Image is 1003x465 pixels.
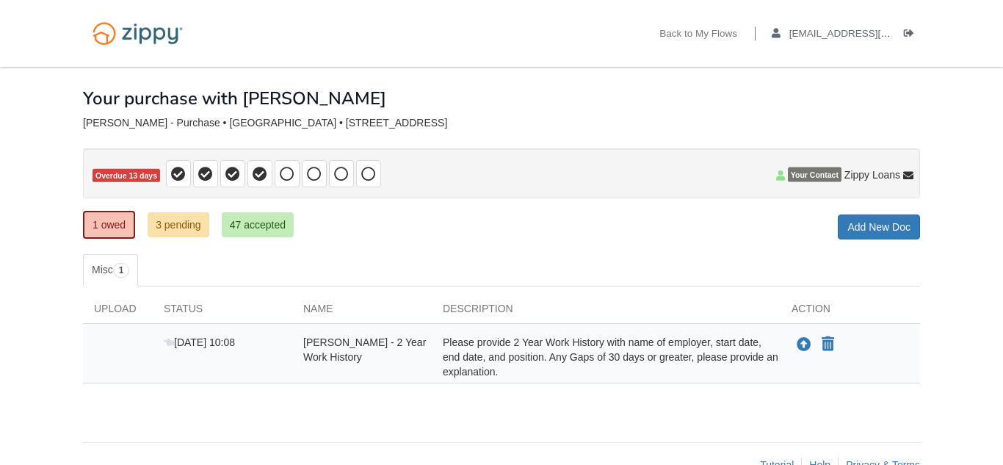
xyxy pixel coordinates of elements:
div: Status [153,301,292,323]
span: Overdue 13 days [93,169,160,183]
div: Please provide 2 Year Work History with name of employer, start date, end date, and position. Any... [432,335,781,379]
div: [PERSON_NAME] - Purchase • [GEOGRAPHIC_DATA] • [STREET_ADDRESS] [83,117,920,129]
span: 1 [113,263,130,278]
a: Log out [904,28,920,43]
a: Add New Doc [838,215,920,239]
a: 3 pending [148,212,209,237]
img: Logo [83,15,192,52]
div: Name [292,301,432,323]
h1: Your purchase with [PERSON_NAME] [83,89,386,108]
button: Upload Martha Grijalva - 2 Year Work History [795,335,813,354]
div: Upload [83,301,153,323]
button: Declare Martha Grijalva - 2 Year Work History not applicable [820,336,836,353]
a: Misc [83,254,138,286]
a: edit profile [772,28,957,43]
a: 1 owed [83,211,135,239]
div: Description [432,301,781,323]
span: [DATE] 10:08 [164,336,235,348]
span: Your Contact [788,167,841,182]
a: 47 accepted [222,212,294,237]
a: Back to My Flows [659,28,737,43]
span: [PERSON_NAME] - 2 Year Work History [303,336,426,363]
span: Zippy Loans [844,167,900,182]
span: judithdezz@hotmail.com [789,28,957,39]
div: Action [781,301,920,323]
